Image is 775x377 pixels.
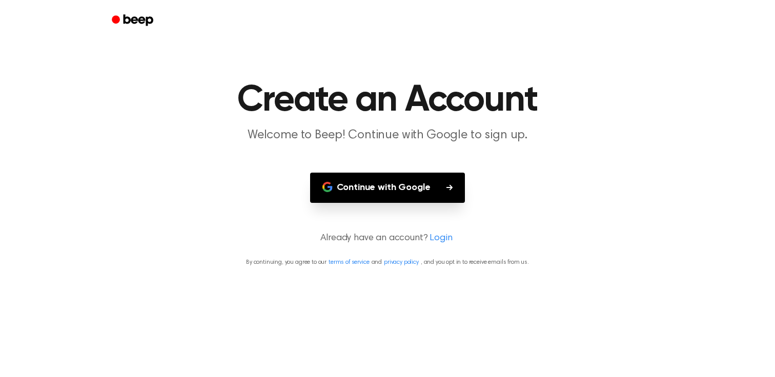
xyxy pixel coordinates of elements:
[12,258,763,267] p: By continuing, you agree to our and , and you opt in to receive emails from us.
[191,127,584,144] p: Welcome to Beep! Continue with Google to sign up.
[125,82,650,119] h1: Create an Account
[105,11,162,31] a: Beep
[430,232,452,245] a: Login
[329,259,369,265] a: terms of service
[12,232,763,245] p: Already have an account?
[384,259,419,265] a: privacy policy
[310,173,465,203] button: Continue with Google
